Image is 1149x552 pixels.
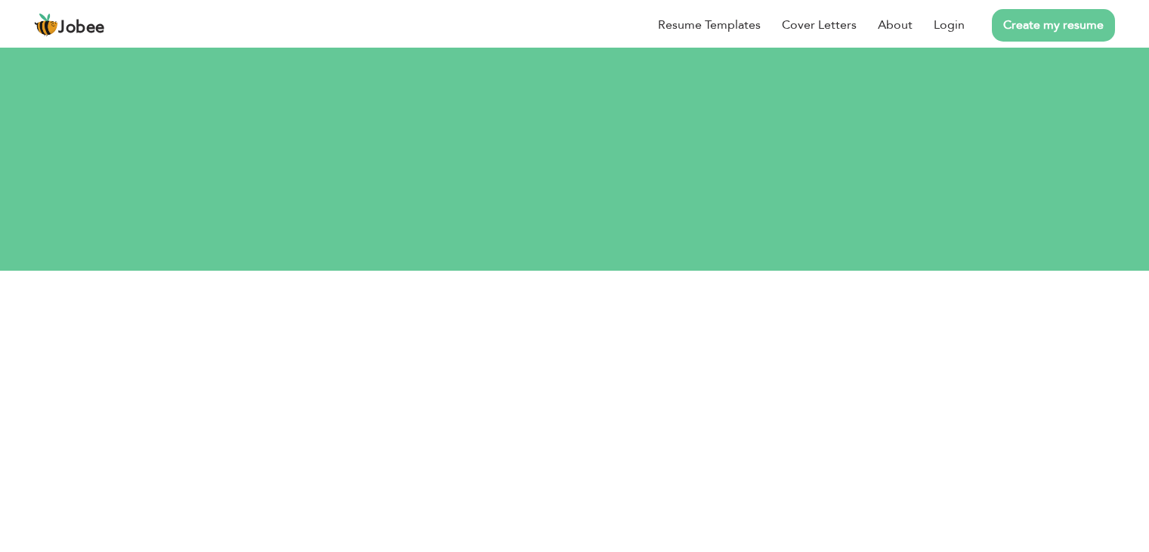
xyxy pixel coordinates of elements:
[782,16,857,34] a: Cover Letters
[992,9,1115,42] a: Create my resume
[58,20,105,36] span: Jobee
[934,16,965,34] a: Login
[878,16,913,34] a: About
[34,13,105,37] a: Jobee
[34,13,58,37] img: jobee.io
[658,16,761,34] a: Resume Templates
